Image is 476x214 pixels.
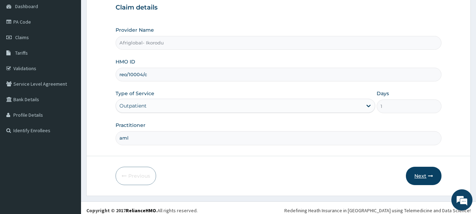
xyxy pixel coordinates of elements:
div: Redefining Heath Insurance in [GEOGRAPHIC_DATA] using Telemedicine and Data Science! [284,207,471,214]
button: Previous [116,167,156,185]
span: Tariffs [15,50,28,56]
span: We're online! [41,63,97,134]
input: Enter HMO ID [116,68,442,81]
div: Outpatient [119,102,147,109]
textarea: Type your message and hit 'Enter' [4,141,134,165]
label: Provider Name [116,26,154,33]
label: HMO ID [116,58,135,65]
label: Practitioner [116,122,146,129]
div: Minimize live chat window [116,4,132,20]
img: d_794563401_company_1708531726252_794563401 [13,35,29,53]
a: RelianceHMO [126,207,156,214]
span: Claims [15,34,29,41]
label: Type of Service [116,90,154,97]
span: Dashboard [15,3,38,10]
button: Next [406,167,441,185]
div: Chat with us now [37,39,118,49]
input: Enter Name [116,131,442,145]
label: Days [377,90,389,97]
strong: Copyright © 2017 . [86,207,157,214]
h3: Claim details [116,4,442,12]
